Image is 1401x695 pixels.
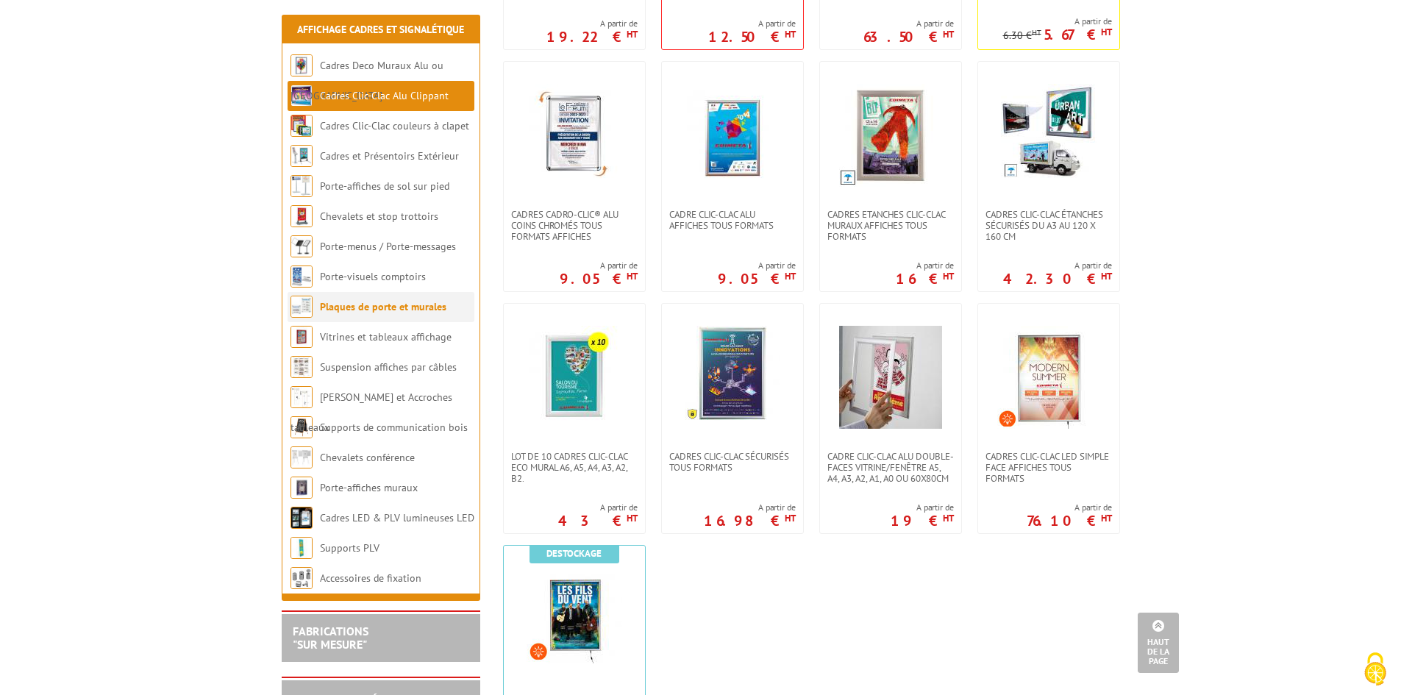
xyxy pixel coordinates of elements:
span: Cadres Clic-Clac Sécurisés Tous formats [669,451,796,473]
img: Vitrines et tableaux affichage [290,326,313,348]
a: Cadres Cadro-Clic® Alu coins chromés tous formats affiches [504,209,645,242]
img: Porte-affiches muraux [290,477,313,499]
img: Cadres Clic-Clac LED simple face affiches tous formats [997,326,1100,429]
sup: HT [627,512,638,524]
sup: HT [1101,26,1112,38]
span: A partir de [708,18,796,29]
img: Cadre clic-clac alu double-faces Vitrine/fenêtre A5, A4, A3, A2, A1, A0 ou 60x80cm [839,326,942,429]
span: Lot de 10 cadres Clic-Clac Eco mural A6, A5, A4, A3, A2, B2. [511,451,638,484]
img: Cadres Clic-Clac Sécurisés Tous formats [685,326,780,421]
a: Cadres Clic-Clac Sécurisés Tous formats [662,451,803,473]
p: 19 € [891,516,954,525]
span: A partir de [704,502,796,513]
img: Cadres et Présentoirs Extérieur [290,145,313,167]
a: Cadres Etanches Clic-Clac muraux affiches tous formats [820,209,961,242]
a: Cadre Clic-Clac Alu affiches tous formats [662,209,803,231]
img: Accessoires de fixation [290,567,313,589]
p: 16 € [896,274,954,283]
span: Cadres Cadro-Clic® Alu coins chromés tous formats affiches [511,209,638,242]
a: Suspension affiches par câbles [320,360,457,374]
sup: HT [1101,512,1112,524]
p: 5.67 € [1044,30,1112,39]
a: Chevalets et stop trottoirs [320,210,438,223]
span: A partir de [560,260,638,271]
img: Chevalets et stop trottoirs [290,205,313,227]
a: Cadre clic-clac alu double-faces Vitrine/fenêtre A5, A4, A3, A2, A1, A0 ou 60x80cm [820,451,961,484]
img: Cadres Clic-Clac Étanches Sécurisés du A3 au 120 x 160 cm [1001,84,1097,179]
span: A partir de [891,502,954,513]
p: 76.10 € [1027,516,1112,525]
img: Cadres Etanches Clic-Clac muraux affiches tous formats [839,84,942,187]
p: 12.50 € [708,32,796,41]
img: Cadres LED & PLV lumineuses LED [290,507,313,529]
p: 43 € [558,516,638,525]
a: Affichage Cadres et Signalétique [297,23,464,36]
a: Supports de communication bois [320,421,468,434]
span: Cadres Etanches Clic-Clac muraux affiches tous formats [827,209,954,242]
p: 6.30 € [1003,30,1041,41]
span: Cadres Clic-Clac LED simple face affiches tous formats [985,451,1112,484]
a: Porte-affiches de sol sur pied [320,179,449,193]
img: Cadres Deco Muraux Alu ou Bois [290,54,313,76]
a: Haut de la page [1138,613,1179,673]
sup: HT [785,28,796,40]
a: Cadres Deco Muraux Alu ou [GEOGRAPHIC_DATA] [290,59,443,102]
button: Cookies (fenêtre modale) [1350,645,1401,695]
sup: HT [627,270,638,282]
span: Cadre Clic-Clac Alu affiches tous formats [669,209,796,231]
img: Cadres Clic Clac lumineux LED A4, A3, A2, A1, A0, 70x50 cm, 100x70 cm [527,568,622,663]
img: Plaques de porte et murales [290,296,313,318]
p: 9.05 € [560,274,638,283]
sup: HT [1032,27,1041,38]
a: Supports PLV [320,541,379,555]
p: 42.30 € [1003,274,1112,283]
span: A partir de [1027,502,1112,513]
a: Porte-visuels comptoirs [320,270,426,283]
img: Cadre Clic-Clac Alu affiches tous formats [681,84,784,187]
b: Destockage [546,547,602,560]
img: Porte-visuels comptoirs [290,265,313,288]
sup: HT [785,270,796,282]
p: 63.50 € [863,32,954,41]
a: Vitrines et tableaux affichage [320,330,452,343]
p: 16.98 € [704,516,796,525]
a: Cadres et Présentoirs Extérieur [320,149,459,163]
img: Porte-affiches de sol sur pied [290,175,313,197]
a: Porte-affiches muraux [320,481,418,494]
sup: HT [1101,270,1112,282]
img: Lot de 10 cadres Clic-Clac Eco mural A6, A5, A4, A3, A2, B2. [523,326,626,429]
sup: HT [627,28,638,40]
sup: HT [943,512,954,524]
a: Chevalets conférence [320,451,415,464]
img: Suspension affiches par câbles [290,356,313,378]
span: A partir de [558,502,638,513]
a: FABRICATIONS"Sur Mesure" [293,624,368,652]
span: A partir de [1003,15,1112,27]
img: Cimaises et Accroches tableaux [290,386,313,408]
p: 9.05 € [718,274,796,283]
a: [PERSON_NAME] et Accroches tableaux [290,391,452,434]
span: Cadre clic-clac alu double-faces Vitrine/fenêtre A5, A4, A3, A2, A1, A0 ou 60x80cm [827,451,954,484]
p: 19.22 € [546,32,638,41]
span: A partir de [718,260,796,271]
span: A partir de [896,260,954,271]
span: A partir de [1003,260,1112,271]
span: A partir de [546,18,638,29]
sup: HT [943,28,954,40]
a: Cadres Clic-Clac couleurs à clapet [320,119,469,132]
img: Chevalets conférence [290,446,313,468]
img: Cookies (fenêtre modale) [1357,651,1394,688]
a: Plaques de porte et murales [320,300,446,313]
span: Cadres Clic-Clac Étanches Sécurisés du A3 au 120 x 160 cm [985,209,1112,242]
a: Lot de 10 cadres Clic-Clac Eco mural A6, A5, A4, A3, A2, B2. [504,451,645,484]
img: Supports PLV [290,537,313,559]
img: Porte-menus / Porte-messages [290,235,313,257]
a: Cadres Clic-Clac Alu Clippant [320,89,449,102]
span: A partir de [863,18,954,29]
a: Cadres LED & PLV lumineuses LED [320,511,474,524]
sup: HT [785,512,796,524]
img: Cadres Cadro-Clic® Alu coins chromés tous formats affiches [523,84,626,187]
a: Accessoires de fixation [320,571,421,585]
sup: HT [943,270,954,282]
a: Cadres Clic-Clac Étanches Sécurisés du A3 au 120 x 160 cm [978,209,1119,242]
